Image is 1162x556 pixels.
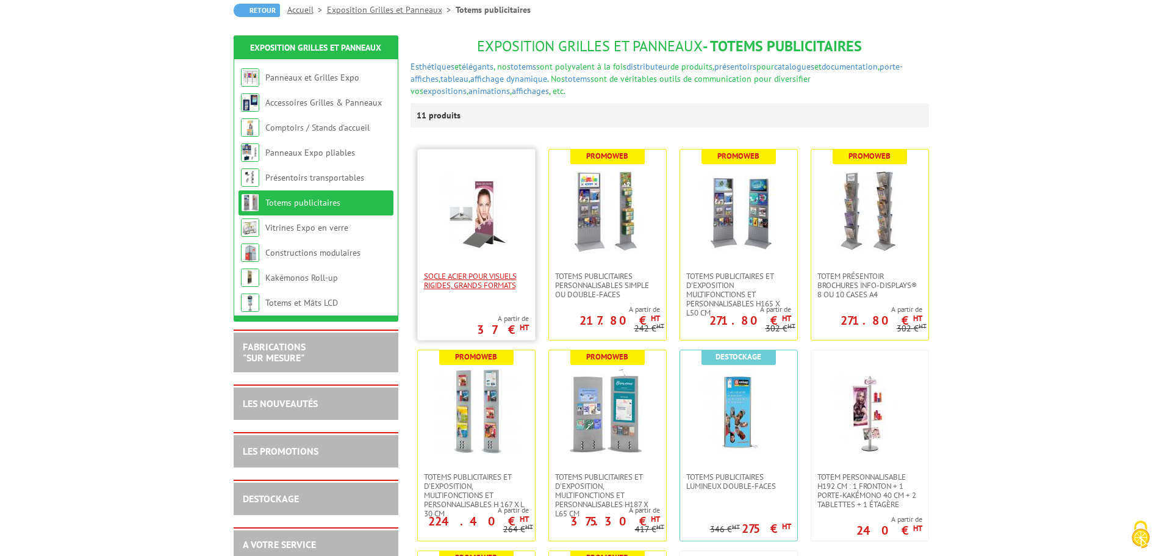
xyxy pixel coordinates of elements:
img: Kakémonos Roll-up [241,269,259,287]
p: 271.80 € [709,317,791,324]
sup: HT [732,522,740,531]
b: Promoweb [586,352,628,362]
p: 417 € [635,525,664,534]
p: 271.80 € [841,317,922,324]
a: Totem personnalisable H192 cm : 1 fronton + 1 porte-kakémono 40 cm + 2 tablettes + 1 étagère [811,472,928,509]
a: Présentoirs transportables [265,172,364,183]
img: Panneaux et Grilles Expo [241,68,259,87]
a: Totems publicitaires [265,197,340,208]
a: Totems et Mâts LCD [265,297,338,308]
a: Totems publicitaires et d'exposition multifonctions et personnalisables H165 x L50 cm [680,272,797,317]
b: Promoweb [586,151,628,161]
p: 302 € [897,324,927,333]
span: sont polyvalent à la fois de produits, pour et , , , . Nos [411,61,903,84]
sup: HT [520,514,529,524]
sup: HT [913,523,922,533]
span: A partir de [811,305,922,314]
span: sont de véritables outils de communication pour diversifier vos [411,73,811,96]
p: 275 € [742,525,791,532]
img: Cookies (fenêtre modale) [1125,519,1156,550]
span: Socle acier pour visuels rigides, grands formats [424,272,529,290]
a: animations [468,85,510,96]
b: Promoweb [455,352,497,362]
img: Totems publicitaires personnalisables simple ou double-faces [565,168,650,253]
sup: HT [651,313,660,323]
a: Totems publicitaires lumineux double-faces [680,472,797,491]
a: distributeur [626,61,670,72]
p: 37 € [477,326,529,333]
sup: HT [782,313,791,323]
img: Totems publicitaires et d'exposition, multifonctions et personnalisables H 167 X L 30 CM [434,369,519,454]
a: FABRICATIONS"Sur Mesure" [243,341,306,364]
p: 302 € [766,324,795,333]
span: Totems publicitaires et d'exposition, multifonctions et personnalisables H 167 X L 30 CM [424,472,529,518]
img: Accessoires Grilles & Panneaux [241,93,259,112]
img: Totems publicitaires et d'exposition, multifonctions et personnalisables H187 X L65 CM [565,369,650,454]
b: Promoweb [848,151,891,161]
a: Retour [234,4,280,17]
a: porte-affiches [411,61,903,84]
p: 240 € [856,527,922,534]
span: Totem personnalisable H192 cm : 1 fronton + 1 porte-kakémono 40 cm + 2 tablettes + 1 étagère [817,472,922,509]
sup: HT [656,522,664,531]
img: Totem personnalisable H192 cm : 1 fronton + 1 porte-kakémono 40 cm + 2 tablettes + 1 étagère [827,369,913,454]
a: totems [511,61,536,72]
b: Promoweb [717,151,759,161]
span: A partir de [680,305,791,314]
span: Totems publicitaires personnalisables simple ou double-faces [555,272,660,299]
button: Cookies (fenêtre modale) [1119,514,1162,556]
a: Totems publicitaires et d'exposition, multifonctions et personnalisables H187 X L65 CM [549,472,666,518]
a: Esthétiques [411,61,454,72]
img: Socle acier pour visuels rigides, grands formats [434,168,519,253]
p: 224.40 € [428,518,529,525]
sup: HT [919,322,927,330]
a: Exposition Grilles et Panneaux [250,42,381,53]
sup: HT [787,322,795,330]
span: A partir de [418,505,529,515]
a: Socle acier pour visuels rigides, grands formats [418,272,535,290]
p: 217.80 € [579,317,660,324]
p: 11 produits [417,103,462,128]
span: A partir de [477,314,529,323]
img: Présentoirs transportables [241,168,259,187]
img: Totems publicitaires [241,193,259,212]
sup: HT [525,522,533,531]
p: 242 € [634,324,664,333]
a: affichage dynamique [470,73,547,84]
img: Comptoirs / Stands d'accueil [241,118,259,137]
h1: - Totems publicitaires [411,38,929,54]
a: affichages [512,85,549,96]
span: Totem Présentoir brochures Info-Displays® 8 ou 10 cases A4 [817,272,922,299]
a: documentation [822,61,878,72]
p: 346 € [710,525,740,534]
b: Destockage [715,352,761,362]
h2: A votre service [243,540,389,551]
span: Exposition Grilles et Panneaux [477,37,703,56]
a: Panneaux Expo pliables [265,147,355,158]
img: Constructions modulaires [241,244,259,262]
li: Totems publicitaires [456,4,531,16]
sup: HT [520,322,529,333]
a: Totem Présentoir brochures Info-Displays® 8 ou 10 cases A4 [811,272,928,299]
img: Totems publicitaires et d'exposition multifonctions et personnalisables H165 x L50 cm [696,168,781,253]
img: Totems publicitaires lumineux double-faces [696,369,781,454]
sup: HT [651,514,660,524]
sup: HT [656,322,664,330]
a: catalogues [774,61,814,72]
a: Constructions modulaires [265,247,360,258]
p: et , nos [411,60,929,97]
a: Accessoires Grilles & Panneaux [265,97,382,108]
a: tableau [440,73,468,84]
span: Totems publicitaires et d'exposition, multifonctions et personnalisables H187 X L65 CM [555,472,660,518]
p: 264 € [503,525,533,534]
a: Accueil [287,4,327,15]
a: LES PROMOTIONS [243,445,318,457]
span: A partir de [549,305,660,314]
sup: HT [913,313,922,323]
img: Totem Présentoir brochures Info-Displays® 8 ou 10 cases A4 [827,168,913,253]
span: Totems publicitaires et d'exposition multifonctions et personnalisables H165 x L50 cm [686,272,791,317]
a: présentoirs [714,61,756,72]
a: LES NOUVEAUTÉS [243,397,318,410]
span: Totems publicitaires lumineux double-faces [686,472,791,491]
a: élégants [462,61,493,72]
